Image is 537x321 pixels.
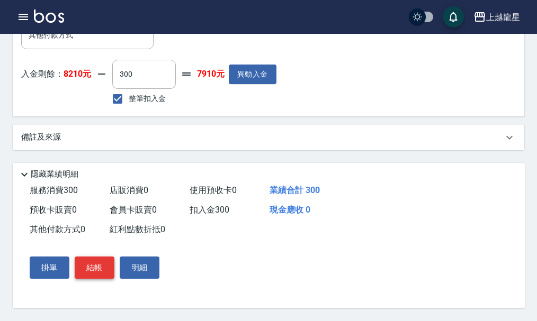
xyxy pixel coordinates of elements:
[30,224,85,234] span: 其他付款方式 0
[31,169,78,180] p: 隱藏業績明細
[30,256,69,279] button: 掛單
[34,10,64,23] img: Logo
[13,125,524,150] div: 備註及來源
[469,6,524,28] button: 上越龍星
[486,11,520,24] div: 上越龍星
[229,65,276,84] button: 異動入金
[75,256,114,279] button: 結帳
[190,205,229,215] span: 扣入金 300
[110,205,157,215] span: 會員卡販賣 0
[64,69,91,79] strong: 8210元
[110,185,148,195] span: 店販消費 0
[30,205,77,215] span: 預收卡販賣 0
[270,205,310,215] span: 現金應收 0
[21,69,91,80] p: 入金剩餘：
[443,6,464,27] button: save
[270,185,320,195] span: 業績合計 300
[197,69,225,80] strong: 7910元
[190,185,237,195] span: 使用預收卡 0
[110,224,165,234] span: 紅利點數折抵 0
[120,256,159,279] button: 明細
[21,132,61,143] p: 備註及來源
[129,93,166,104] span: 整筆扣入金
[30,185,78,195] span: 服務消費 300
